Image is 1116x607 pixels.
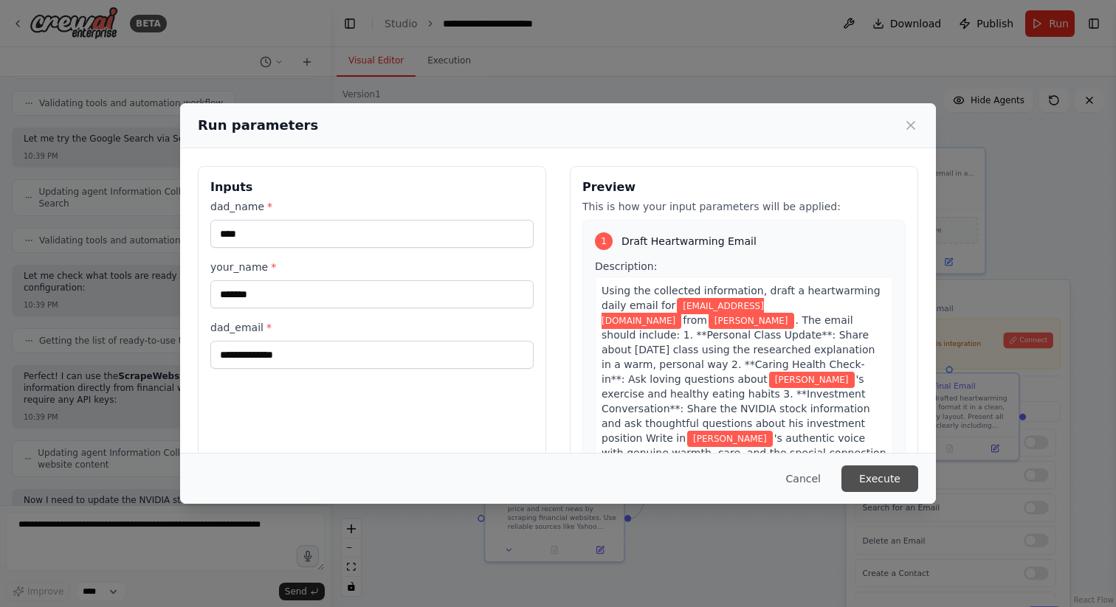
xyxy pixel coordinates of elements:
[602,298,764,329] span: Variable: dad_email
[602,314,875,385] span: . The email should include: 1. **Personal Class Update**: Share about [DATE] class using the rese...
[774,465,833,492] button: Cancel
[210,260,534,274] label: your_name
[582,199,906,214] p: This is how your input parameters will be applied:
[198,115,318,136] h2: Run parameters
[841,465,918,492] button: Execute
[595,260,657,272] span: Description:
[582,178,906,196] h3: Preview
[709,313,794,329] span: Variable: your_name
[687,431,773,447] span: Variable: your_name
[210,199,534,214] label: dad_name
[602,285,881,311] span: Using the collected information, draft a heartwarming daily email for
[621,234,757,249] span: Draft Heartwarming Email
[595,232,613,250] div: 1
[210,320,534,335] label: dad_email
[602,373,870,444] span: 's exercise and healthy eating habits 3. **Investment Conversation**: Share the NVIDIA stock info...
[769,372,855,388] span: Variable: dad_name
[683,314,707,326] span: from
[210,178,534,196] h3: Inputs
